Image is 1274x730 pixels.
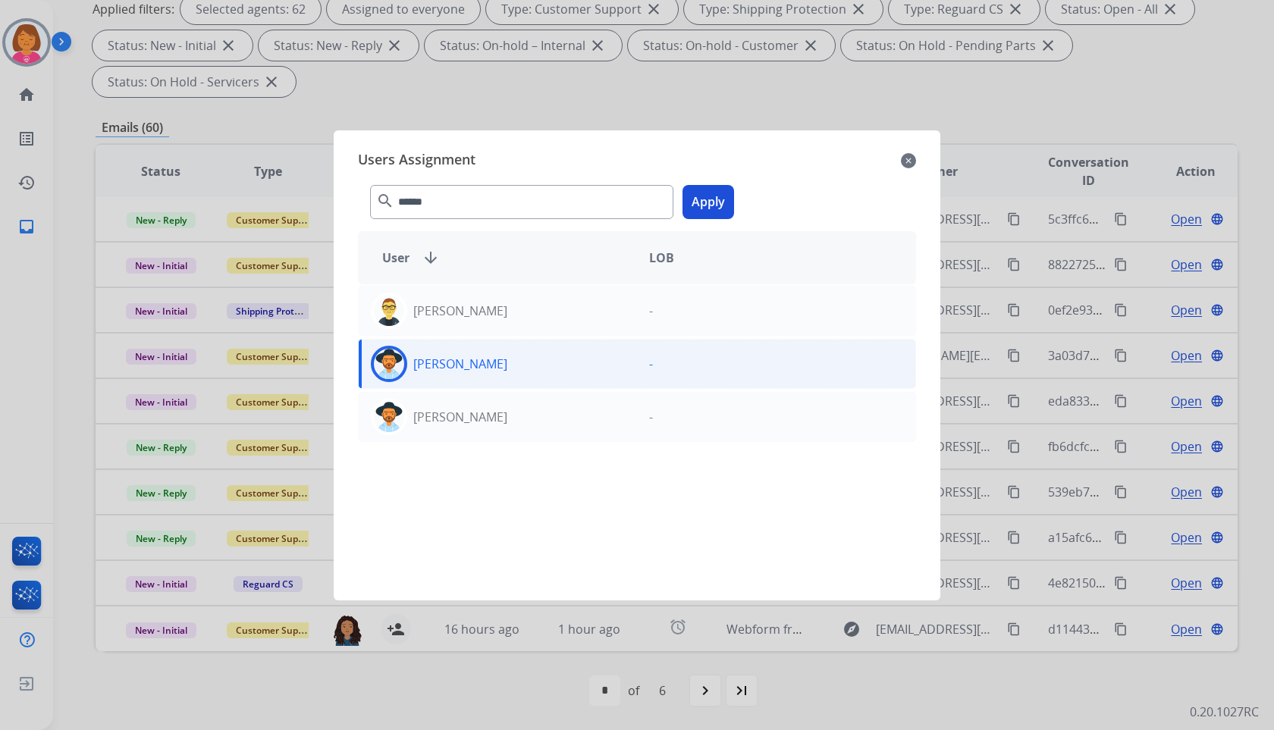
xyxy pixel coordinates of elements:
p: - [649,408,653,426]
p: - [649,302,653,320]
p: [PERSON_NAME] [413,302,507,320]
div: User [370,249,637,267]
mat-icon: search [376,192,394,210]
span: LOB [649,249,674,267]
mat-icon: close [901,152,916,170]
p: [PERSON_NAME] [413,408,507,426]
span: Users Assignment [358,149,475,173]
button: Apply [682,185,734,219]
mat-icon: arrow_downward [422,249,440,267]
p: - [649,355,653,373]
p: [PERSON_NAME] [413,355,507,373]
